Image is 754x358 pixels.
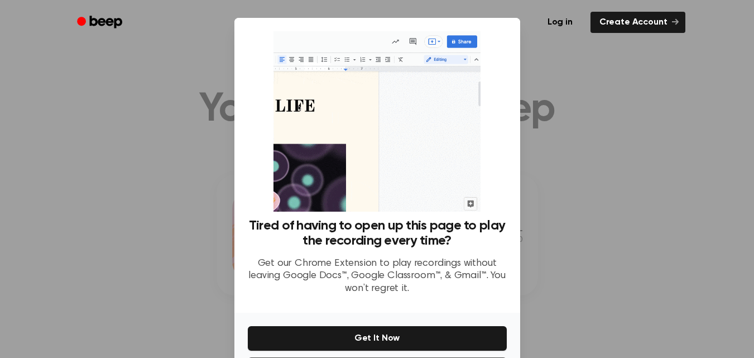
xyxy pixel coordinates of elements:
[248,326,507,351] button: Get It Now
[590,12,685,33] a: Create Account
[248,218,507,249] h3: Tired of having to open up this page to play the recording every time?
[536,9,584,35] a: Log in
[69,12,132,34] a: Beep
[248,257,507,295] p: Get our Chrome Extension to play recordings without leaving Google Docs™, Google Classroom™, & Gm...
[273,31,481,212] img: Beep extension in action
